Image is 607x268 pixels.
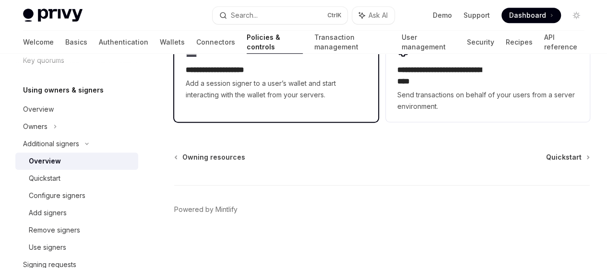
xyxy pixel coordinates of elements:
a: API reference [544,31,584,54]
div: Configure signers [29,190,85,201]
span: Ctrl K [327,12,342,19]
div: Search... [231,10,258,21]
div: Additional signers [23,138,79,150]
a: Connectors [196,31,235,54]
a: Recipes [506,31,533,54]
div: Overview [29,155,61,167]
a: Remove signers [15,221,138,239]
a: Use signers [15,239,138,256]
div: Overview [23,104,54,115]
a: Add signers [15,204,138,221]
span: Add a session signer to a user’s wallet and start interacting with the wallet from your servers. [186,78,367,101]
a: Configure signers [15,187,138,204]
span: Dashboard [509,11,546,20]
div: Quickstart [29,173,60,184]
a: Policies & controls [247,31,303,54]
div: Use signers [29,242,66,253]
div: Remove signers [29,224,80,236]
a: Transaction management [314,31,390,54]
a: Overview [15,152,138,170]
a: Welcome [23,31,54,54]
a: Quickstart [546,152,589,162]
a: Overview [15,101,138,118]
a: **** **** **** *****Add a session signer to a user’s wallet and start interacting with the wallet... [174,35,378,122]
button: Ask AI [352,7,394,24]
a: Wallets [160,31,185,54]
span: Owning resources [182,152,245,162]
a: Security [467,31,494,54]
span: Send transactions on behalf of your users from a server environment. [397,89,578,112]
span: Quickstart [546,152,582,162]
a: User management [401,31,455,54]
span: Ask AI [369,11,388,20]
div: Owners [23,121,48,132]
a: Authentication [99,31,148,54]
div: Add signers [29,207,67,219]
a: Dashboard [501,8,561,23]
a: Demo [433,11,452,20]
a: Owning resources [175,152,245,162]
button: Toggle dark mode [569,8,584,23]
button: Search...CtrlK [213,7,347,24]
a: Quickstart [15,170,138,187]
h5: Using owners & signers [23,84,104,96]
a: Powered by Mintlify [174,205,238,214]
a: Basics [65,31,87,54]
img: light logo [23,9,83,22]
a: Support [464,11,490,20]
